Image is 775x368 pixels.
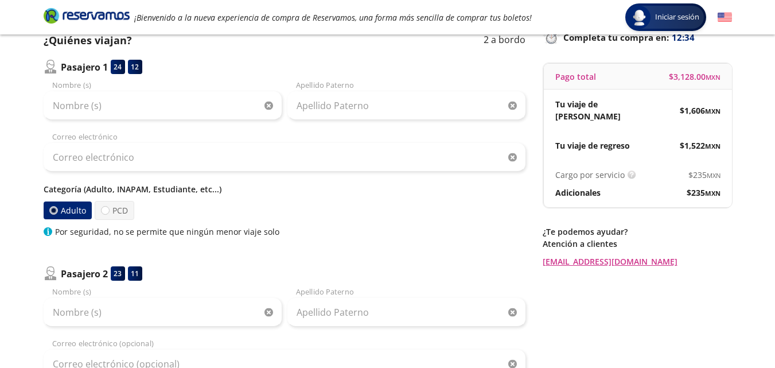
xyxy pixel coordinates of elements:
[61,267,108,281] p: Pasajero 2
[543,238,732,250] p: Atención a clientes
[42,201,93,219] label: Adulto
[111,266,125,281] div: 23
[705,107,721,115] small: MXN
[688,169,721,181] span: $ 235
[44,298,282,327] input: Nombre (s)
[55,226,279,238] p: Por seguridad, no se permite que ningún menor viaje solo
[651,11,704,23] span: Iniciar sesión
[287,298,525,327] input: Apellido Paterno
[484,33,525,48] p: 2 a bordo
[44,7,130,28] a: Brand Logo
[555,169,625,181] p: Cargo por servicio
[705,189,721,197] small: MXN
[669,71,721,83] span: $ 3,128.00
[555,140,630,152] p: Tu viaje de regreso
[707,171,721,180] small: MXN
[543,255,732,268] a: [EMAIL_ADDRESS][DOMAIN_NAME]
[128,60,142,74] div: 12
[95,201,134,220] label: PCD
[708,301,764,357] iframe: Messagebird Livechat Widget
[543,29,732,45] p: Completa tu compra en :
[680,140,721,152] span: $ 1,522
[555,98,638,122] p: Tu viaje de [PERSON_NAME]
[61,60,108,74] p: Pasajero 1
[287,91,525,120] input: Apellido Paterno
[44,183,525,195] p: Categoría (Adulto, INAPAM, Estudiante, etc...)
[134,12,532,23] em: ¡Bienvenido a la nueva experiencia de compra de Reservamos, una forma más sencilla de comprar tus...
[680,104,721,117] span: $ 1,606
[672,31,695,44] span: 12:34
[111,60,125,74] div: 24
[687,187,721,199] span: $ 235
[705,142,721,150] small: MXN
[718,10,732,25] button: English
[128,266,142,281] div: 11
[555,71,596,83] p: Pago total
[44,143,525,172] input: Correo electrónico
[44,33,132,48] p: ¿Quiénes viajan?
[543,226,732,238] p: ¿Te podemos ayudar?
[44,7,130,24] i: Brand Logo
[555,187,601,199] p: Adicionales
[706,73,721,82] small: MXN
[44,91,282,120] input: Nombre (s)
